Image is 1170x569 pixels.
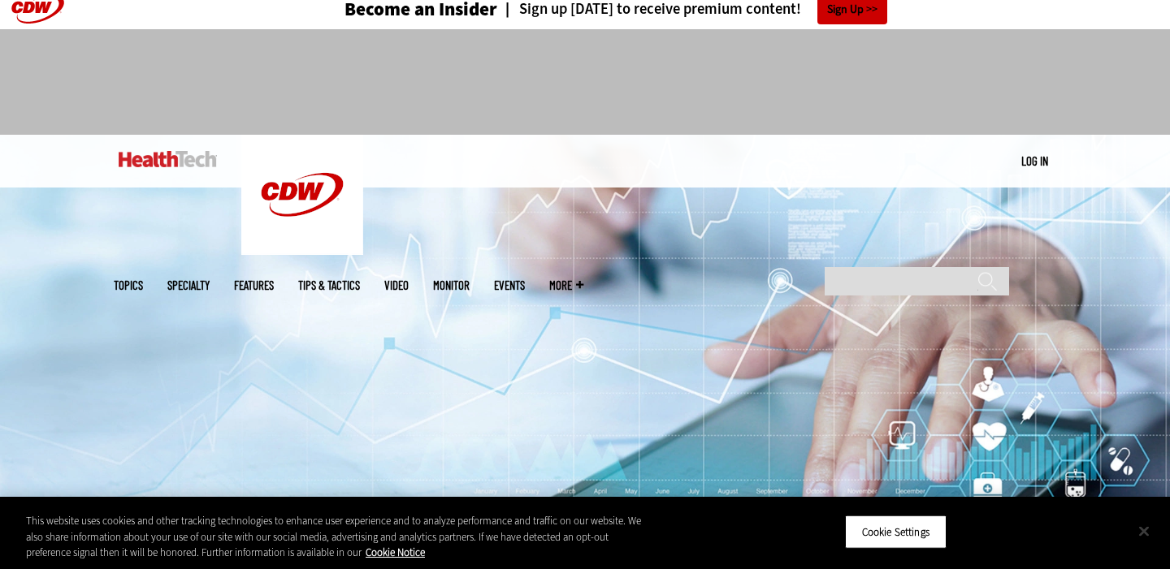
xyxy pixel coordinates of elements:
iframe: advertisement [289,45,881,119]
a: Events [494,279,525,291]
img: Home [241,135,363,255]
a: Sign up [DATE] to receive premium content! [497,2,801,17]
span: Specialty [167,279,210,291]
div: User menu [1021,153,1048,170]
span: Topics [114,279,143,291]
a: CDW [241,242,363,259]
a: Features [234,279,274,291]
img: Home [119,151,217,167]
a: Tips & Tactics [298,279,360,291]
a: More information about your privacy [366,545,425,559]
div: This website uses cookies and other tracking technologies to enhance user experience and to analy... [26,513,643,561]
a: Video [384,279,409,291]
a: MonITor [433,279,470,291]
a: Log in [1021,153,1048,168]
button: Cookie Settings [845,515,947,549]
span: More [549,279,583,291]
button: Close [1126,513,1162,549]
